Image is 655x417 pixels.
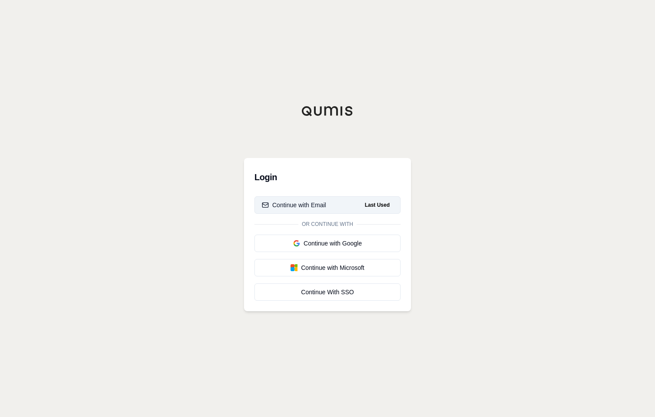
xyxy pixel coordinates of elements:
[254,283,401,301] a: Continue With SSO
[298,221,357,228] span: Or continue with
[262,239,393,248] div: Continue with Google
[254,196,401,214] button: Continue with EmailLast Used
[262,288,393,296] div: Continue With SSO
[254,259,401,276] button: Continue with Microsoft
[262,263,393,272] div: Continue with Microsoft
[262,201,326,209] div: Continue with Email
[254,235,401,252] button: Continue with Google
[254,168,401,186] h3: Login
[301,106,354,116] img: Qumis
[361,200,393,210] span: Last Used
